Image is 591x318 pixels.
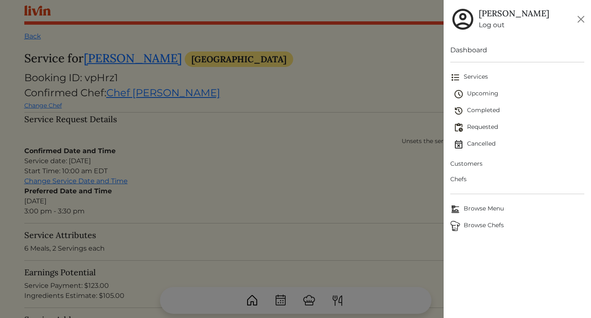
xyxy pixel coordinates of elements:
img: user_account-e6e16d2ec92f44fc35f99ef0dc9cddf60790bfa021a6ecb1c896eb5d2907b31c.svg [450,7,475,32]
span: Browse Chefs [450,221,584,231]
span: Upcoming [454,89,584,99]
a: ChefsBrowse Chefs [450,218,584,234]
a: Log out [479,20,549,30]
span: Customers [450,159,584,168]
span: Browse Menu [450,204,584,214]
a: Upcoming [454,86,584,103]
img: Browse Menu [450,204,460,214]
img: schedule-fa401ccd6b27cf58db24c3bb5584b27dcd8bd24ae666a918e1c6b4ae8c451a22.svg [454,89,464,99]
a: Dashboard [450,45,584,55]
span: Cancelled [454,139,584,149]
a: Cancelled [454,136,584,153]
a: Customers [450,156,584,172]
span: Completed [454,106,584,116]
a: Browse MenuBrowse Menu [450,201,584,218]
img: pending_actions-fd19ce2ea80609cc4d7bbea353f93e2f363e46d0f816104e4e0650fdd7f915cf.svg [454,123,464,133]
img: history-2b446bceb7e0f53b931186bf4c1776ac458fe31ad3b688388ec82af02103cd45.svg [454,106,464,116]
span: Requested [454,123,584,133]
a: Services [450,69,584,86]
button: Close [574,13,588,26]
span: Chefs [450,175,584,184]
a: Requested [454,119,584,136]
img: Browse Chefs [450,221,460,231]
a: Chefs [450,172,584,187]
img: format_list_bulleted-ebc7f0161ee23162107b508e562e81cd567eeab2455044221954b09d19068e74.svg [450,72,460,82]
span: Services [450,72,584,82]
a: Completed [454,103,584,119]
img: event_cancelled-67e280bd0a9e072c26133efab016668ee6d7272ad66fa3c7eb58af48b074a3a4.svg [454,139,464,149]
h5: [PERSON_NAME] [479,8,549,18]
